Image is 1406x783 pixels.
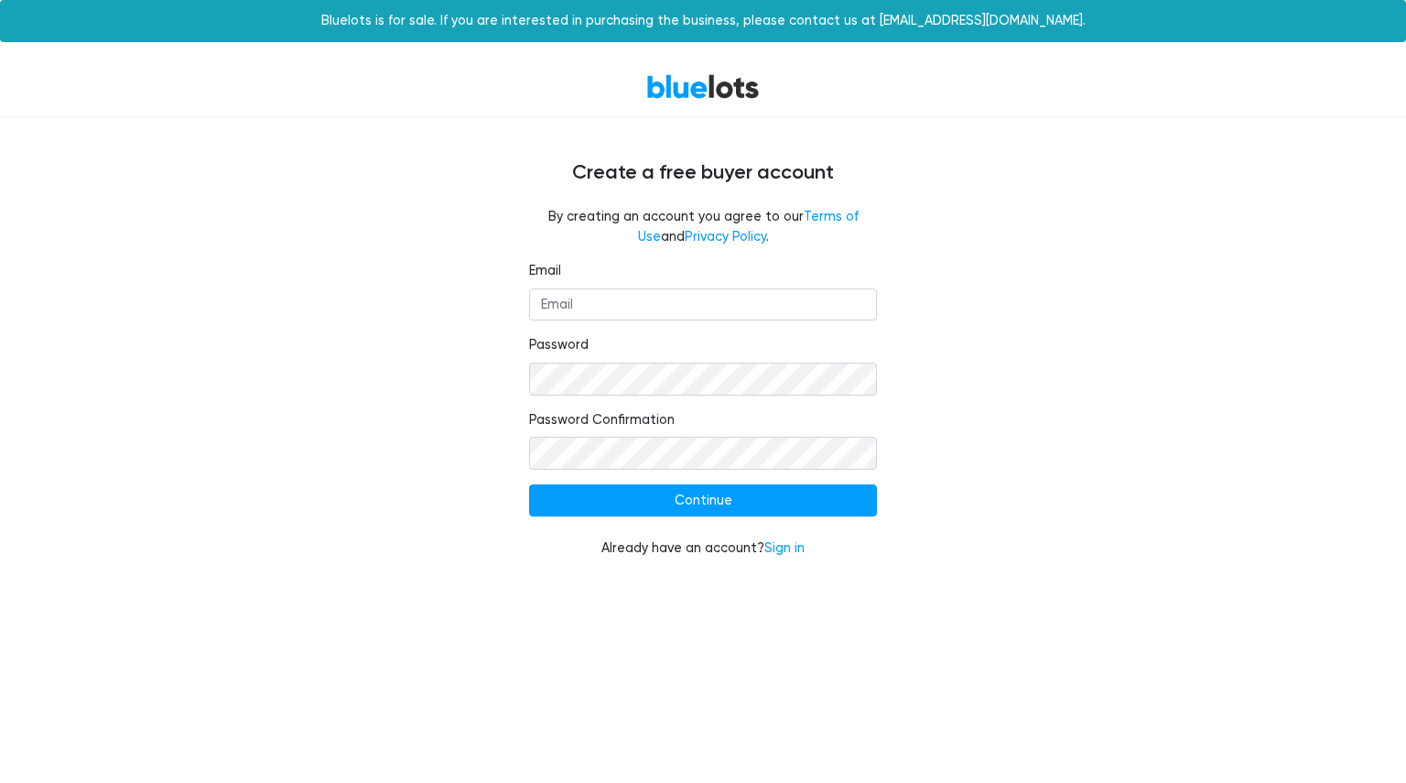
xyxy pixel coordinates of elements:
a: Terms of Use [638,209,859,245]
label: Email [529,261,561,281]
label: Password [529,335,589,355]
input: Continue [529,484,877,517]
h4: Create a free buyer account [154,161,1252,185]
fieldset: By creating an account you agree to our and . [529,207,877,246]
div: Already have an account? [529,538,877,559]
label: Password Confirmation [529,410,675,430]
a: Sign in [764,540,805,556]
input: Email [529,288,877,321]
a: BlueLots [646,73,760,100]
a: Privacy Policy [685,229,766,245]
